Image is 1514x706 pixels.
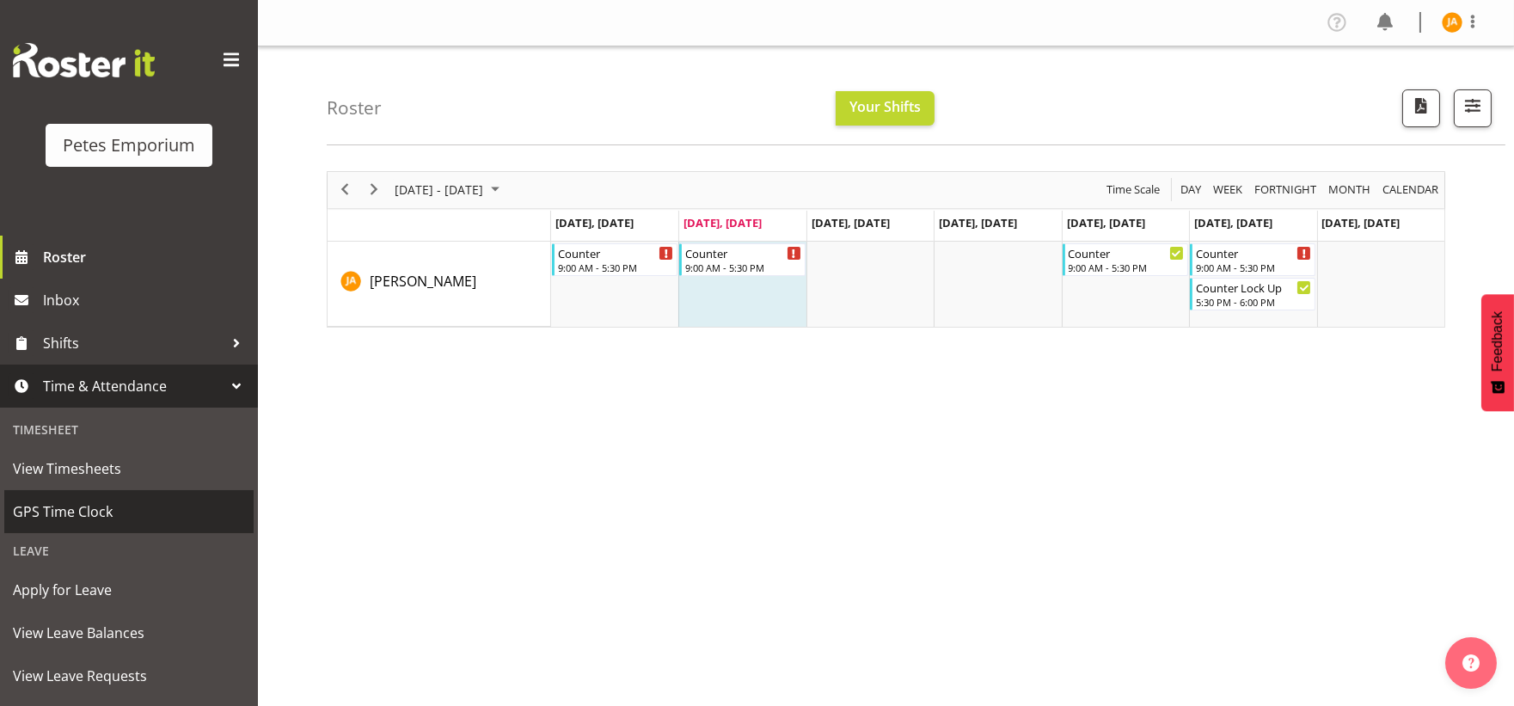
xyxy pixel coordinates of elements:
[1190,278,1315,310] div: Jeseryl Armstrong"s event - Counter Lock Up Begin From Saturday, August 30, 2025 at 5:30:00 PM GM...
[4,568,254,611] a: Apply for Leave
[558,261,673,274] div: 9:00 AM - 5:30 PM
[13,456,245,482] span: View Timesheets
[370,271,476,292] a: [PERSON_NAME]
[13,663,245,689] span: View Leave Requests
[685,261,800,274] div: 9:00 AM - 5:30 PM
[1442,12,1462,33] img: jeseryl-armstrong10788.jpg
[555,215,634,230] span: [DATE], [DATE]
[551,242,1444,327] table: Timeline Week of August 26, 2025
[1179,179,1203,200] span: Day
[1178,179,1204,200] button: Timeline Day
[1069,244,1184,261] div: Counter
[1190,243,1315,276] div: Jeseryl Armstrong"s event - Counter Begin From Saturday, August 30, 2025 at 9:00:00 AM GMT+12:00 ...
[1322,215,1401,230] span: [DATE], [DATE]
[558,244,673,261] div: Counter
[327,171,1445,328] div: Timeline Week of August 26, 2025
[4,533,254,568] div: Leave
[43,244,249,270] span: Roster
[1104,179,1163,200] button: Time Scale
[1402,89,1440,127] button: Download a PDF of the roster according to the set date range.
[43,373,224,399] span: Time & Attendance
[1253,179,1318,200] span: Fortnight
[1196,295,1311,309] div: 5:30 PM - 6:00 PM
[1211,179,1244,200] span: Week
[1327,179,1372,200] span: Month
[685,244,800,261] div: Counter
[849,97,921,116] span: Your Shifts
[1194,215,1272,230] span: [DATE], [DATE]
[1252,179,1320,200] button: Fortnight
[1196,244,1311,261] div: Counter
[1380,179,1442,200] button: Month
[1196,279,1311,296] div: Counter Lock Up
[4,490,254,533] a: GPS Time Clock
[63,132,195,158] div: Petes Emporium
[13,499,245,525] span: GPS Time Clock
[330,172,359,208] div: previous period
[43,287,249,313] span: Inbox
[1196,261,1311,274] div: 9:00 AM - 5:30 PM
[1481,294,1514,411] button: Feedback - Show survey
[1490,311,1505,371] span: Feedback
[1211,179,1246,200] button: Timeline Week
[1069,261,1184,274] div: 9:00 AM - 5:30 PM
[13,577,245,603] span: Apply for Leave
[679,243,805,276] div: Jeseryl Armstrong"s event - Counter Begin From Tuesday, August 26, 2025 at 9:00:00 AM GMT+12:00 E...
[683,215,762,230] span: [DATE], [DATE]
[1105,179,1162,200] span: Time Scale
[1462,654,1480,672] img: help-xxl-2.png
[4,611,254,654] a: View Leave Balances
[1063,243,1188,276] div: Jeseryl Armstrong"s event - Counter Begin From Friday, August 29, 2025 at 9:00:00 AM GMT+12:00 En...
[1381,179,1440,200] span: calendar
[4,412,254,447] div: Timesheet
[939,215,1017,230] span: [DATE], [DATE]
[327,98,382,118] h4: Roster
[334,179,357,200] button: Previous
[1067,215,1145,230] span: [DATE], [DATE]
[1454,89,1492,127] button: Filter Shifts
[13,43,155,77] img: Rosterit website logo
[359,172,389,208] div: next period
[552,243,677,276] div: Jeseryl Armstrong"s event - Counter Begin From Monday, August 25, 2025 at 9:00:00 AM GMT+12:00 En...
[389,172,510,208] div: August 25 - 31, 2025
[363,179,386,200] button: Next
[43,330,224,356] span: Shifts
[392,179,507,200] button: August 2025
[370,272,476,291] span: [PERSON_NAME]
[812,215,890,230] span: [DATE], [DATE]
[836,91,935,126] button: Your Shifts
[393,179,485,200] span: [DATE] - [DATE]
[1326,179,1374,200] button: Timeline Month
[4,654,254,697] a: View Leave Requests
[4,447,254,490] a: View Timesheets
[328,242,551,327] td: Jeseryl Armstrong resource
[13,620,245,646] span: View Leave Balances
